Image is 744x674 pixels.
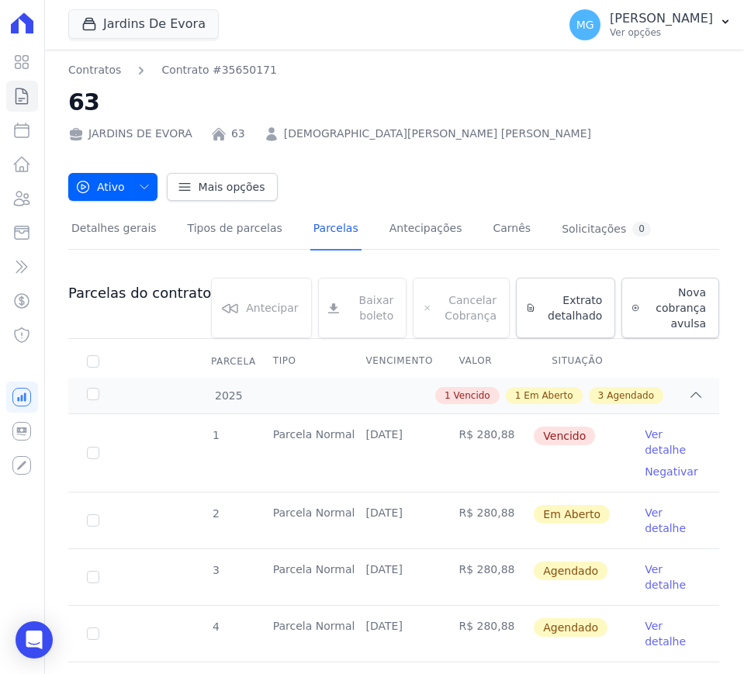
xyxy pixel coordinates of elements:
[254,606,348,662] td: Parcela Normal
[534,505,610,524] span: Em Aberto
[167,173,279,201] a: Mais opções
[454,389,490,403] span: Vencido
[610,11,713,26] p: [PERSON_NAME]
[598,389,604,403] span: 3
[185,209,285,251] a: Tipos de parcelas
[440,414,533,492] td: R$ 280,88
[557,3,744,47] button: MG [PERSON_NAME] Ver opções
[534,562,607,580] span: Agendado
[68,126,192,142] div: JARDINS DE EVORA
[559,209,654,251] a: Solicitações0
[68,284,211,302] h3: Parcelas do contrato
[534,618,607,637] span: Agendado
[68,173,157,201] button: Ativo
[87,447,99,459] input: default
[562,222,651,237] div: Solicitações
[645,562,701,593] a: Ver detalhe
[445,389,451,403] span: 1
[515,389,521,403] span: 1
[87,571,99,583] input: default
[161,62,277,78] a: Contrato #35650171
[68,9,219,39] button: Jardins De Evora
[440,549,533,605] td: R$ 280,88
[632,222,651,237] div: 0
[610,26,713,39] p: Ver opções
[87,514,99,527] input: default
[254,414,348,492] td: Parcela Normal
[607,389,654,403] span: Agendado
[192,346,275,377] div: Parcela
[199,179,265,195] span: Mais opções
[348,493,441,548] td: [DATE]
[254,549,348,605] td: Parcela Normal
[68,85,719,119] h2: 63
[68,62,719,78] nav: Breadcrumb
[68,62,121,78] a: Contratos
[348,414,441,492] td: [DATE]
[231,126,245,142] a: 63
[534,427,595,445] span: Vencido
[533,345,626,378] th: Situação
[254,345,348,378] th: Tipo
[542,292,602,323] span: Extrato detalhado
[645,618,701,649] a: Ver detalhe
[621,278,719,338] a: Nova cobrança avulsa
[440,345,533,378] th: Valor
[284,126,591,142] a: [DEMOGRAPHIC_DATA][PERSON_NAME] [PERSON_NAME]
[440,606,533,662] td: R$ 280,88
[645,285,706,331] span: Nova cobrança avulsa
[440,493,533,548] td: R$ 280,88
[211,564,220,576] span: 3
[87,627,99,640] input: default
[524,389,573,403] span: Em Aberto
[310,209,362,251] a: Parcelas
[68,209,160,251] a: Detalhes gerais
[348,549,441,605] td: [DATE]
[645,427,701,458] a: Ver detalhe
[348,345,441,378] th: Vencimento
[348,606,441,662] td: [DATE]
[211,429,220,441] span: 1
[16,621,53,658] div: Open Intercom Messenger
[645,465,698,478] a: Negativar
[211,620,220,633] span: 4
[645,505,701,536] a: Ver detalhe
[254,493,348,548] td: Parcela Normal
[516,278,615,338] a: Extrato detalhado
[211,507,220,520] span: 2
[386,209,465,251] a: Antecipações
[68,62,277,78] nav: Breadcrumb
[75,173,125,201] span: Ativo
[490,209,534,251] a: Carnês
[576,19,594,30] span: MG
